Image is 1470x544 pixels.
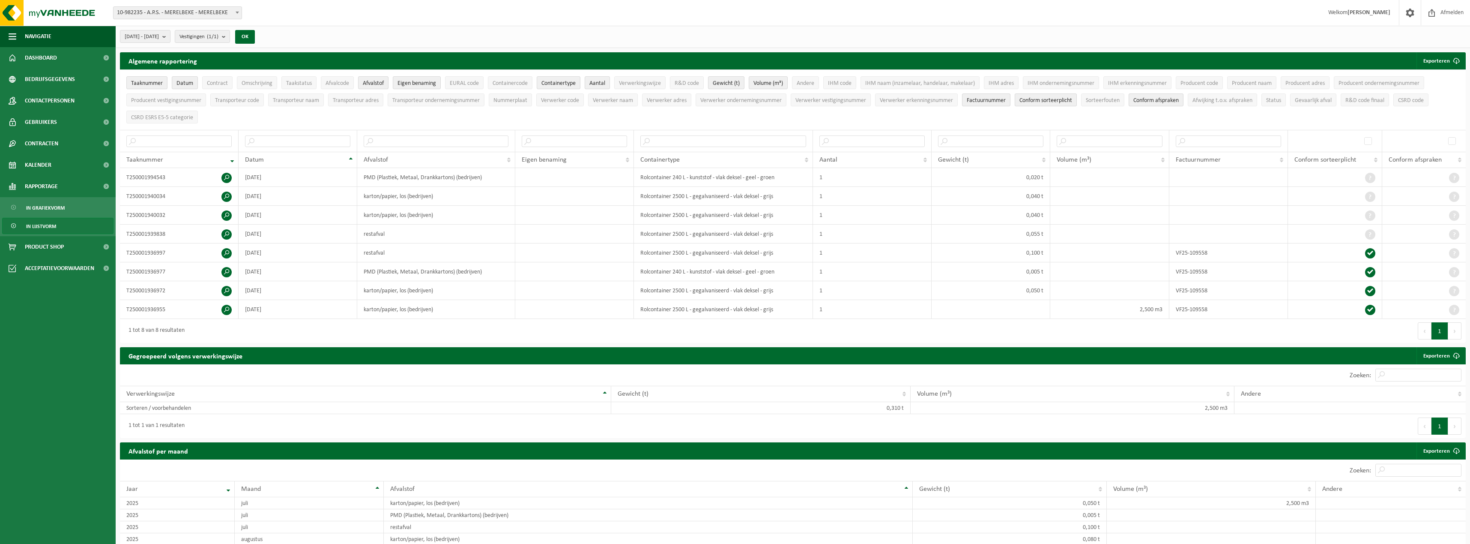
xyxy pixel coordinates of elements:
span: Andere [797,80,814,87]
button: R&D codeR&amp;D code: Activate to sort [670,76,704,89]
td: Rolcontainer 240 L - kunststof - vlak deksel - geel - groen [634,168,813,187]
button: FactuurnummerFactuurnummer: Activate to sort [962,93,1010,106]
td: 1 [813,262,932,281]
button: Transporteur adresTransporteur adres: Activate to sort [328,93,383,106]
button: IHM ondernemingsnummerIHM ondernemingsnummer: Activate to sort [1023,76,1099,89]
button: Verwerker erkenningsnummerVerwerker erkenningsnummer: Activate to sort [875,93,958,106]
span: Afvalstof [390,486,415,493]
td: PMD (Plastiek, Metaal, Drankkartons) (bedrijven) [357,168,515,187]
button: ContractContract: Activate to sort [202,76,233,89]
span: Volume (m³) [1113,486,1148,493]
span: Verwerker code [541,97,579,104]
span: Kalender [25,154,51,176]
span: Producent vestigingsnummer [131,97,201,104]
td: [DATE] [239,206,357,225]
span: Afvalstof [364,156,388,163]
td: [DATE] [239,168,357,187]
span: R&D code finaal [1345,97,1384,104]
label: Zoeken: [1350,372,1371,379]
span: Andere [1322,486,1342,493]
span: Producent ondernemingsnummer [1339,80,1419,87]
button: Producent naamProducent naam: Activate to sort [1227,76,1276,89]
span: EURAL code [450,80,479,87]
button: AantalAantal: Activate to sort [585,76,610,89]
td: 1 [813,225,932,243]
span: Verwerker naam [593,97,633,104]
td: PMD (Plastiek, Metaal, Drankkartons) (bedrijven) [357,262,515,281]
button: [DATE] - [DATE] [120,30,170,43]
div: 1 tot 1 van 1 resultaten [124,418,185,434]
span: 10-982235 - A.P.S. - MERELBEKE - MERELBEKE [113,6,242,19]
td: VF25-109558 [1169,243,1288,262]
button: Verwerker ondernemingsnummerVerwerker ondernemingsnummer: Activate to sort [696,93,786,106]
td: T250001939838 [120,225,239,243]
span: Verwerker erkenningsnummer [880,97,953,104]
button: CSRD ESRS E5-5 categorieCSRD ESRS E5-5 categorie: Activate to sort [126,111,198,123]
td: juli [235,521,383,533]
button: Producent adresProducent adres: Activate to sort [1281,76,1330,89]
td: karton/papier, los (bedrijven) [357,187,515,206]
span: Volume (m³) [917,391,952,397]
span: Afwijking t.o.v. afspraken [1192,97,1252,104]
td: 2,500 m3 [1050,300,1169,319]
td: 2,500 m3 [911,402,1234,414]
span: IHM erkenningsnummer [1108,80,1167,87]
button: StatusStatus: Activate to sort [1261,93,1286,106]
button: Transporteur ondernemingsnummerTransporteur ondernemingsnummer : Activate to sort [388,93,484,106]
td: T250001936955 [120,300,239,319]
td: 1 [813,206,932,225]
button: TaaknummerTaaknummer: Activate to remove sorting [126,76,167,89]
span: IHM naam (inzamelaar, handelaar, makelaar) [865,80,975,87]
span: Gewicht (t) [919,486,950,493]
td: [DATE] [239,281,357,300]
td: 2025 [120,497,235,509]
span: Product Shop [25,236,64,258]
button: Gevaarlijk afval : Activate to sort [1290,93,1336,106]
span: Eigen benaming [397,80,436,87]
span: Afvalcode [326,80,349,87]
button: Gewicht (t)Gewicht (t): Activate to sort [708,76,744,89]
span: Acceptatievoorwaarden [25,258,94,279]
td: karton/papier, los (bedrijven) [357,300,515,319]
span: Factuurnummer [967,97,1006,104]
button: Verwerker adresVerwerker adres: Activate to sort [642,93,691,106]
button: AndereAndere: Activate to sort [792,76,819,89]
button: EURAL codeEURAL code: Activate to sort [445,76,484,89]
button: Volume (m³)Volume (m³): Activate to sort [749,76,788,89]
button: TaakstatusTaakstatus: Activate to sort [281,76,317,89]
span: Taaknummer [131,80,163,87]
td: 0,050 t [913,497,1107,509]
span: Contactpersonen [25,90,75,111]
td: 0,040 t [932,206,1050,225]
span: Gewicht (t) [713,80,740,87]
td: 2,500 m3 [1107,497,1316,509]
button: SorteerfoutenSorteerfouten: Activate to sort [1081,93,1124,106]
td: 1 [813,300,932,319]
td: restafval [357,243,515,262]
span: R&D code [675,80,699,87]
span: CSRD code [1398,97,1424,104]
td: 2025 [120,521,235,533]
span: Verwerker adres [647,97,687,104]
span: Gewicht (t) [938,156,969,163]
span: Conform afspraken [1389,156,1442,163]
button: VerwerkingswijzeVerwerkingswijze: Activate to sort [614,76,666,89]
span: Andere [1241,391,1261,397]
button: Afwijking t.o.v. afsprakenAfwijking t.o.v. afspraken: Activate to sort [1188,93,1257,106]
button: 1 [1431,418,1448,435]
td: karton/papier, los (bedrijven) [384,497,913,509]
span: IHM code [828,80,852,87]
count: (1/1) [207,34,218,39]
button: Producent ondernemingsnummerProducent ondernemingsnummer: Activate to sort [1334,76,1424,89]
td: 0,310 t [611,402,911,414]
button: IHM adresIHM adres: Activate to sort [984,76,1019,89]
span: Contract [207,80,228,87]
button: Conform sorteerplicht : Activate to sort [1015,93,1077,106]
td: T250001936972 [120,281,239,300]
span: IHM ondernemingsnummer [1028,80,1094,87]
button: Exporteren [1416,52,1465,69]
span: Aantal [589,80,605,87]
span: Transporteur code [215,97,259,104]
td: juli [235,509,383,521]
span: Vestigingen [179,30,218,43]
